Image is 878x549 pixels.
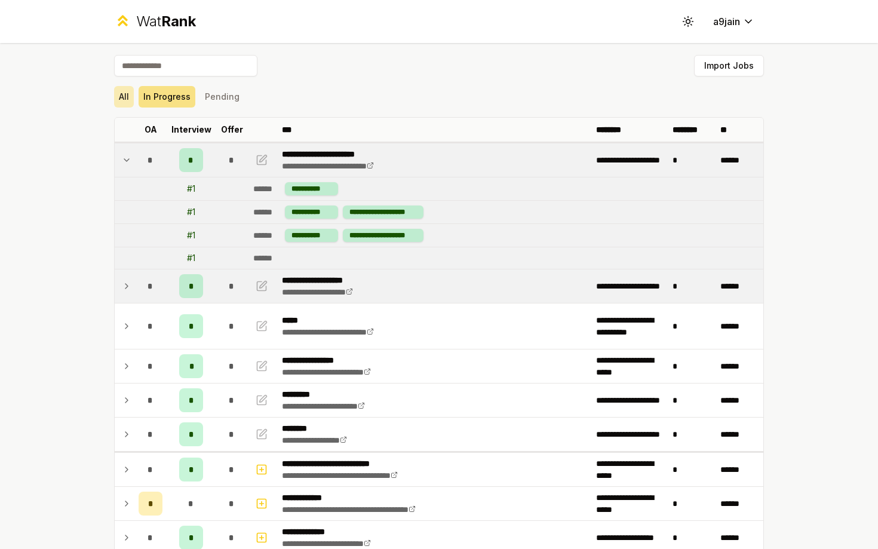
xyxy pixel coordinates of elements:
span: Rank [161,13,196,30]
button: a9jain [704,11,764,32]
p: Offer [221,124,243,136]
button: In Progress [139,86,195,108]
div: # 1 [187,206,195,218]
p: Interview [171,124,211,136]
p: OA [145,124,157,136]
button: Import Jobs [694,55,764,76]
div: # 1 [187,229,195,241]
button: All [114,86,134,108]
div: # 1 [187,252,195,264]
a: WatRank [114,12,196,31]
button: Pending [200,86,244,108]
span: a9jain [713,14,740,29]
div: # 1 [187,183,195,195]
div: Wat [136,12,196,31]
